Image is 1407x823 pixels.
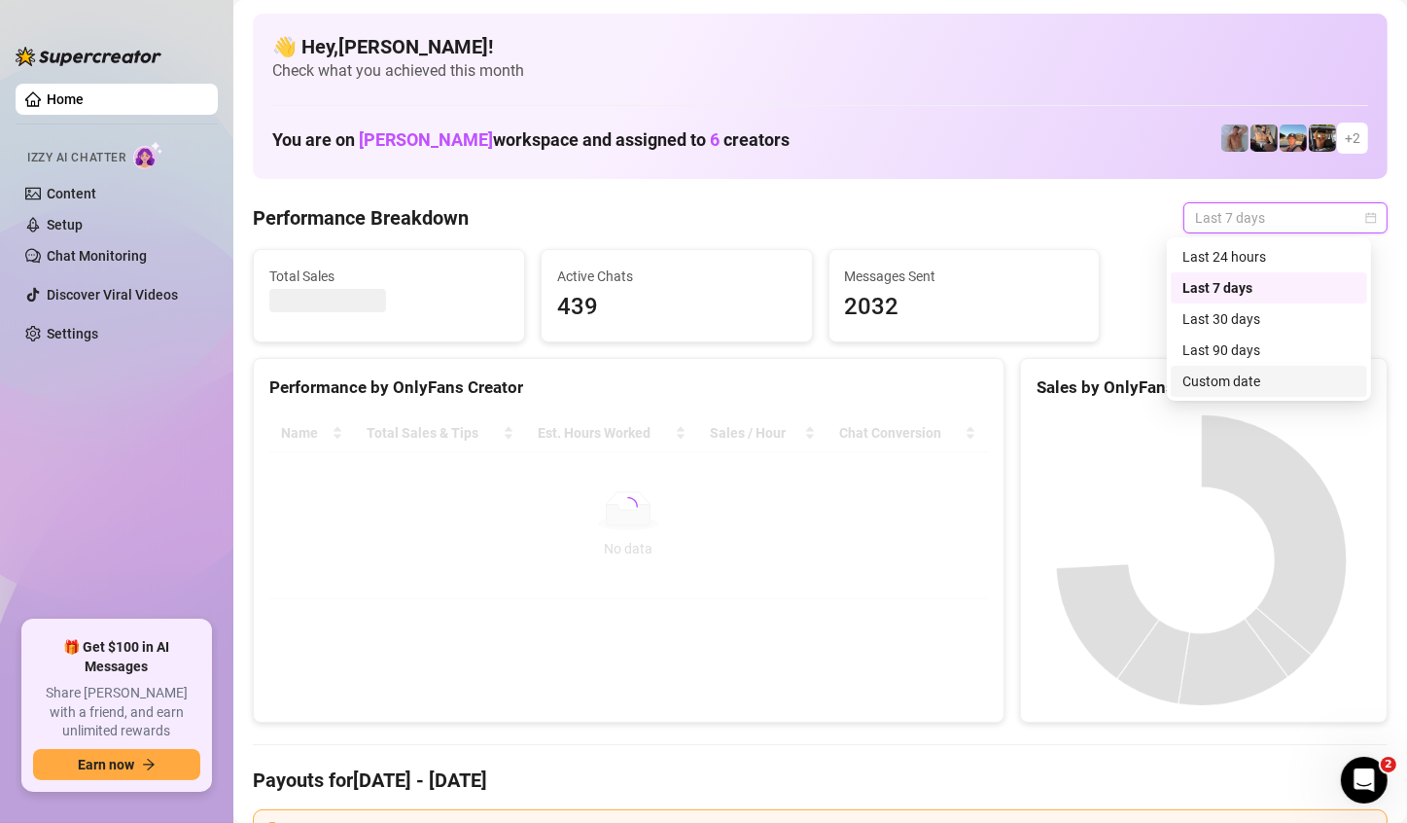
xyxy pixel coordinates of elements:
[1182,277,1355,299] div: Last 7 days
[845,266,1084,287] span: Messages Sent
[1341,757,1388,804] iframe: Intercom live chat
[1182,308,1355,330] div: Last 30 days
[33,638,200,676] span: 🎁 Get $100 in AI Messages
[1182,371,1355,392] div: Custom date
[1182,340,1355,361] div: Last 90 days
[1171,272,1367,304] div: Last 7 days
[359,129,493,150] span: [PERSON_NAME]
[253,767,1388,794] h4: Payouts for [DATE] - [DATE]
[47,248,147,264] a: Chat Monitoring
[269,375,988,401] div: Performance by OnlyFans Creator
[272,33,1368,60] h4: 👋 Hey, [PERSON_NAME] !
[1195,203,1376,233] span: Last 7 days
[272,60,1368,82] span: Check what you achieved this month
[1345,127,1360,149] span: + 2
[47,287,178,303] a: Discover Viral Videos
[272,129,790,151] h1: You are on workspace and assigned to creators
[47,217,83,233] a: Setup
[78,757,134,772] span: Earn now
[1221,125,1249,152] img: Joey
[710,129,720,150] span: 6
[33,749,200,780] button: Earn nowarrow-right
[47,326,98,341] a: Settings
[253,204,469,232] h4: Performance Breakdown
[557,289,796,326] span: 439
[1171,241,1367,272] div: Last 24 hours
[1250,125,1278,152] img: George
[47,186,96,201] a: Content
[33,684,200,741] span: Share [PERSON_NAME] with a friend, and earn unlimited rewards
[557,266,796,287] span: Active Chats
[133,141,163,169] img: AI Chatter
[27,149,125,167] span: Izzy AI Chatter
[142,758,156,771] span: arrow-right
[47,91,84,107] a: Home
[1381,757,1396,772] span: 2
[1037,375,1371,401] div: Sales by OnlyFans Creator
[1309,125,1336,152] img: Nathan
[1171,304,1367,335] div: Last 30 days
[618,497,638,517] span: loading
[1182,246,1355,268] div: Last 24 hours
[1171,335,1367,366] div: Last 90 days
[16,47,161,66] img: logo-BBDzfeDw.svg
[1280,125,1307,152] img: Zach
[845,289,1084,326] span: 2032
[1365,212,1377,224] span: calendar
[1171,366,1367,397] div: Custom date
[269,266,509,287] span: Total Sales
